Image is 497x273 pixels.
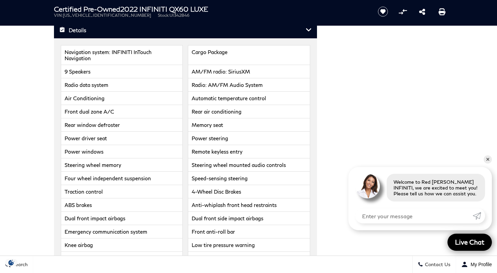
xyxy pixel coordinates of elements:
[61,145,183,158] li: Power windows
[3,259,19,266] section: Click to Open Cookie Consent Modal
[468,262,492,267] span: My Profile
[59,26,306,33] h3: Details
[419,8,425,16] a: Share this Certified Pre-Owned 2022 INFINITI QX60 LUXE
[158,13,169,18] span: Stock:
[3,259,19,266] img: Opt-Out Icon
[61,78,183,92] li: Radio data system
[188,45,310,65] li: Cargo Package
[61,65,183,78] li: 9 Speakers
[188,92,310,105] li: Automatic temperature control
[473,208,485,223] a: Submit
[355,174,380,198] img: Agent profile photo
[61,252,183,265] li: Occupant sensing airbag
[61,198,183,212] li: ABS brakes
[188,172,310,185] li: Speed-sensing steering
[188,158,310,172] li: Steering wheel mounted audio controls
[188,132,310,145] li: Power steering
[188,225,310,238] li: Front anti-roll bar
[387,174,485,201] div: Welcome to Red [PERSON_NAME] INFINITI, we are excited to meet you! Please tell us how we can assi...
[188,185,310,198] li: 4-Wheel Disc Brakes
[355,208,473,223] input: Enter your message
[61,132,183,145] li: Power driver seat
[61,185,183,198] li: Traction control
[54,5,120,13] strong: Certified Pre-Owned
[61,45,183,65] li: Navigation system: INFINITI InTouch Navigation
[188,238,310,252] li: Low tire pressure warning
[63,13,151,18] span: [US_VEHICLE_IDENTIFICATION_NUMBER]
[398,6,408,17] button: Compare Vehicle
[375,6,390,17] button: Save vehicle
[11,262,28,268] span: Search
[61,172,183,185] li: Four wheel independent suspension
[54,13,63,18] span: VIN:
[456,256,497,273] button: Open user profile menu
[61,158,183,172] li: Steering wheel memory
[439,8,445,16] a: Print this Certified Pre-Owned 2022 INFINITI QX60 LUXE
[188,78,310,92] li: Radio: AM/FM Audio System
[61,92,183,105] li: Air Conditioning
[61,212,183,225] li: Dual front impact airbags
[169,13,190,18] span: UI342846
[188,105,310,118] li: Rear air conditioning
[452,238,488,246] span: Live Chat
[447,234,492,251] a: Live Chat
[61,105,183,118] li: Front dual zone A/C
[61,238,183,252] li: Knee airbag
[188,252,310,265] li: Overhead airbag
[61,118,183,132] li: Rear window defroster
[423,262,451,268] span: Contact Us
[188,198,310,212] li: Anti-whiplash front head restraints
[188,118,310,132] li: Memory seat
[188,212,310,225] li: Dual front side impact airbags
[188,145,310,158] li: Remote keyless entry
[54,5,367,13] h1: 2022 INFINITI QX60 LUXE
[61,225,183,238] li: Emergency communication system
[188,65,310,78] li: AM/FM radio: SiriusXM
